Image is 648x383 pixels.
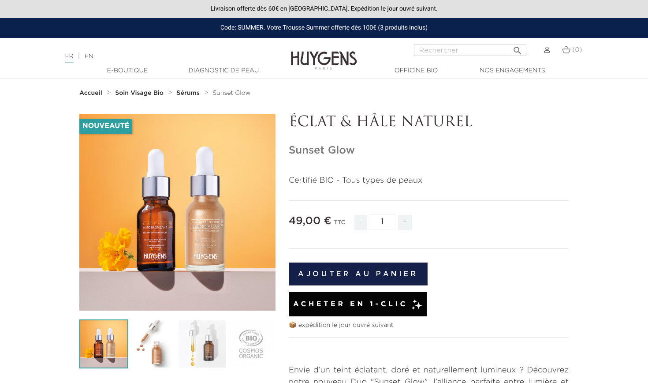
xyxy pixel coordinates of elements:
i:  [512,43,523,53]
a: Soin Visage Bio [115,90,166,97]
a: FR [65,53,73,63]
a: Accueil [79,90,104,97]
p: ÉCLAT & HÂLE NATUREL [289,114,569,131]
input: Quantité [369,214,395,230]
h1: Sunset Glow [289,144,569,157]
span: 49,00 € [289,216,331,226]
li: Nouveauté [79,119,132,134]
strong: Accueil [79,90,102,96]
p: Certifié BIO - Tous types de peaux [289,175,569,187]
a: E-Boutique [83,66,171,75]
span: + [398,215,412,230]
span: (0) [572,47,582,53]
button:  [510,42,525,54]
p: 📦 expédition le jour ouvré suivant [289,321,569,330]
img: Huygens [291,37,357,71]
a: Officine Bio [372,66,460,75]
div: | [60,51,263,62]
span: - [354,215,367,230]
a: Nos engagements [468,66,556,75]
button: Ajouter au panier [289,263,428,285]
strong: Soin Visage Bio [115,90,164,96]
div: TTC [334,213,345,237]
a: Sunset Glow [212,90,250,97]
input: Rechercher [414,45,526,56]
span: Sunset Glow [212,90,250,96]
a: EN [84,53,93,60]
a: Sérums [177,90,202,97]
img: Sunset glow- un teint éclatant [79,319,128,368]
a: Diagnostic de peau [179,66,268,75]
strong: Sérums [177,90,200,96]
